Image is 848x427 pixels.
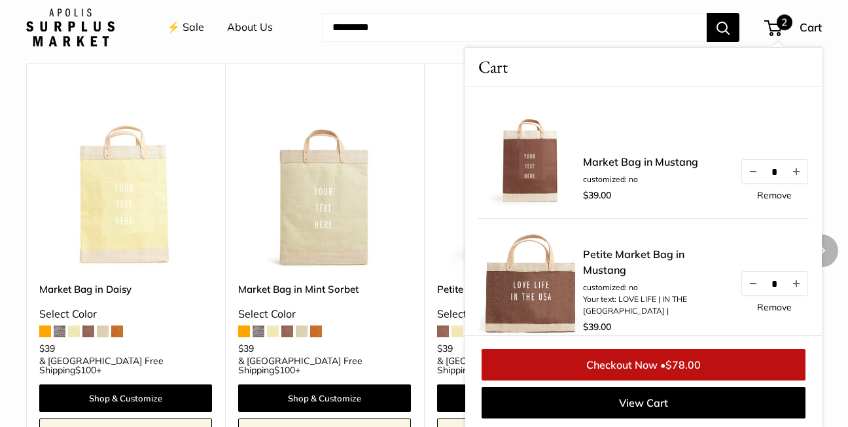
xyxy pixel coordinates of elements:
[437,96,610,269] img: Petite Market Bag in Mustang
[764,166,785,177] input: Quantity
[665,358,701,371] span: $78.00
[238,356,411,375] span: & [GEOGRAPHIC_DATA] Free Shipping +
[785,160,807,183] button: Increase quantity by 1
[766,17,822,38] a: 2 Cart
[437,305,610,324] div: Select Color
[583,174,698,185] li: customized: no
[39,384,212,412] a: Shop & Customize
[583,154,698,170] a: Market Bag in Mustang
[800,20,822,34] span: Cart
[742,160,764,183] button: Decrease quantity by 1
[437,96,610,269] a: Petite Market Bag in MustangPetite Market Bag in Mustang
[39,96,212,269] a: Market Bag in DaisyMarket Bag in Daisy
[39,282,212,297] a: Market Bag in Daisy
[437,343,453,354] span: $39
[238,305,411,324] div: Select Color
[482,349,805,381] a: Checkout Now •$78.00
[238,384,411,412] a: Shop & Customize
[274,364,295,376] span: $100
[583,189,611,201] span: $39.00
[26,9,115,46] img: Apolis: Surplus Market
[39,305,212,324] div: Select Color
[785,272,807,295] button: Increase quantity by 1
[583,293,727,317] li: Your text: LOVE LIFE | IN THE [GEOGRAPHIC_DATA] |
[764,278,785,289] input: Quantity
[478,54,508,80] span: Cart
[39,356,212,375] span: & [GEOGRAPHIC_DATA] Free Shipping +
[238,96,411,269] a: Market Bag in Mint SorbetMarket Bag in Mint Sorbet
[437,384,610,412] a: Shop & Customize
[583,246,727,278] a: Petite Market Bag in Mustang
[482,387,805,418] a: View Cart
[39,96,212,269] img: Market Bag in Daisy
[227,18,273,37] a: About Us
[805,234,838,267] button: Next
[437,282,610,297] a: Petite Market Bag in Mustang
[742,272,764,295] button: Decrease quantity by 1
[238,343,254,354] span: $39
[757,303,792,312] a: Remove
[707,13,739,42] button: Search
[757,191,792,200] a: Remove
[238,282,411,297] a: Market Bag in Mint Sorbet
[322,13,707,42] input: Search...
[75,364,96,376] span: $100
[583,282,727,293] li: customized: no
[167,18,204,37] a: ⚡️ Sale
[437,356,610,375] span: & [GEOGRAPHIC_DATA] Free Shipping +
[238,96,411,269] img: Market Bag in Mint Sorbet
[777,14,792,30] span: 2
[583,321,611,333] span: $39.00
[39,343,55,354] span: $39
